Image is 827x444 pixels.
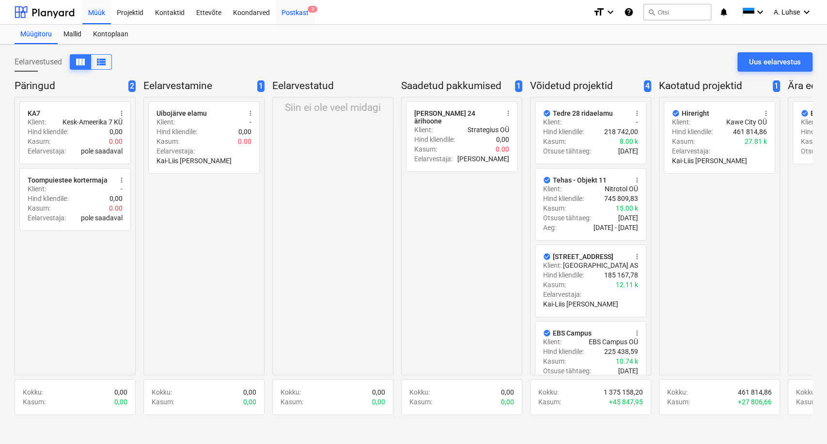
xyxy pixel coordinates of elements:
span: more_vert [118,176,125,184]
div: Toompuiestee kortermaja [28,176,108,184]
div: [STREET_ADDRESS] [553,253,613,260]
p: Kasum : [28,137,50,146]
div: Kontoplaan [87,25,134,44]
p: Kokku : [409,387,430,397]
span: 3 [308,6,317,13]
p: Eelarvestaja : [28,146,66,156]
span: Kuva veergudena [95,56,107,68]
p: 461 814,86 [733,127,767,137]
p: Hind kliendile : [543,347,584,356]
p: Kai-Liis [PERSON_NAME] [156,156,232,166]
p: Kaotatud projektid [659,79,769,93]
p: 0,00 [114,397,127,407]
p: [DATE] [618,213,638,223]
p: Eelarvestatud [272,79,390,93]
span: 1 [515,80,522,92]
p: Hind kliendile : [414,135,455,144]
p: 745 809,83 [604,194,638,203]
p: 0.00 [496,144,509,154]
p: Kokku : [23,387,43,397]
p: Kasum : [414,144,437,154]
p: Päringud [15,79,125,93]
i: notifications [719,6,729,18]
p: 0,00 [109,127,123,137]
p: Kasum : [543,137,566,146]
p: Kasum : [152,397,174,407]
span: more_vert [633,329,641,337]
span: Märgi kui tegemata [543,176,551,184]
p: 0,00 [372,397,385,407]
p: 12.11 k [616,280,638,290]
span: A. Luhse [774,8,800,16]
p: 218 742,00 [604,127,638,137]
p: EBS Campus OÜ [589,337,638,347]
p: Otsuse tähtaeg : [543,213,591,223]
p: 0,00 [238,127,251,137]
div: Hireright [682,109,709,117]
i: Abikeskus [624,6,634,18]
p: Nitrotol OÜ [605,184,638,194]
p: Kasum : [281,397,303,407]
span: Kuva veergudena [75,56,86,68]
span: Märgi kui tegemata [543,253,551,260]
p: Eelarvestaja : [28,213,66,223]
span: more_vert [504,109,512,117]
p: Aeg : [543,223,556,232]
p: pole saadaval [81,146,123,156]
iframe: Chat Widget [779,398,827,444]
p: Kasum : [672,137,695,146]
p: pole saadaval [81,213,123,223]
span: more_vert [633,176,641,184]
p: 27.81 k [745,137,767,146]
p: Klient : [28,117,46,127]
span: Märgi kui tegemata [672,109,680,117]
p: Kai-Liis [PERSON_NAME] [543,299,618,309]
p: Klient : [672,117,690,127]
p: Otsuse tähtaeg : [543,146,591,156]
p: Kasum : [28,203,50,213]
p: Siin ei ole veel midagi [285,101,381,115]
p: Klient : [28,184,46,194]
p: Kasum : [543,203,566,213]
p: Kasum : [409,397,432,407]
p: Kesk-Ameerika 7 KÜ [62,117,123,127]
p: Kokku : [538,387,559,397]
p: 225 438,59 [604,347,638,356]
span: 1 [257,80,265,92]
p: 0.00 [109,137,123,146]
div: Tedre 28 ridaelamu [553,109,613,117]
span: Märgi kui tegemata [801,109,809,117]
p: Eelarvestaja : [414,154,453,164]
span: 4 [644,80,651,92]
p: 10.74 k [616,356,638,366]
p: 0,00 [372,387,385,397]
div: Eelarvestused [15,54,112,70]
div: Müügitoru [15,25,58,44]
p: [PERSON_NAME] [457,154,509,164]
span: more_vert [762,109,770,117]
span: more_vert [118,109,125,117]
div: EBS Campus [553,329,592,337]
p: Kasum : [801,137,824,146]
div: KA7 [28,109,40,117]
p: Klient : [543,260,562,270]
span: 2 [128,80,136,92]
p: - [636,117,638,127]
p: Kokku : [796,387,816,397]
div: Tehas - Objekt 11 [553,176,607,184]
p: 0,00 [109,194,123,203]
p: - [121,184,123,194]
p: Kasum : [543,356,566,366]
p: Strategius OÜ [468,125,509,135]
p: Klient : [543,184,562,194]
p: Otsuse tähtaeg : [543,366,591,376]
p: 0,00 [243,397,256,407]
p: Eelarvestaja : [672,146,710,156]
p: Klient : [543,337,562,347]
p: - [250,117,251,127]
span: Märgi kui tegemata [543,329,551,337]
p: 461 814,86 [738,387,772,397]
p: Kokku : [667,387,687,397]
p: Klient : [801,117,819,127]
p: 0,00 [243,387,256,397]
